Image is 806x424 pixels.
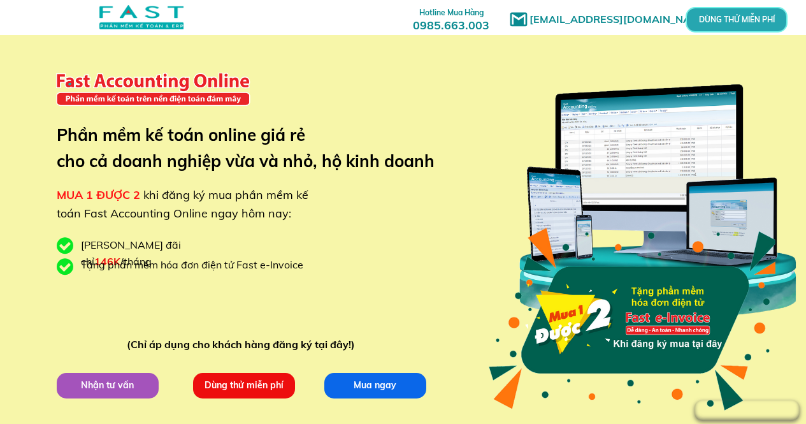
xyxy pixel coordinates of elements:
[529,11,717,28] h1: [EMAIL_ADDRESS][DOMAIN_NAME]
[81,257,313,274] div: Tặng phần mềm hóa đơn điện tử Fast e-Invoice
[57,187,308,221] span: khi đăng ký mua phần mềm kế toán Fast Accounting Online ngay hôm nay:
[127,337,361,353] div: (Chỉ áp dụng cho khách hàng đăng ký tại đây!)
[419,8,484,17] span: Hotline Mua Hàng
[94,255,120,268] span: 146K
[57,122,454,175] h3: Phần mềm kế toán online giá rẻ cho cả doanh nghiệp vừa và nhỏ, hộ kinh doanh
[324,372,426,398] p: Mua ngay
[81,237,247,270] div: [PERSON_NAME] đãi chỉ /tháng
[399,4,503,32] h3: 0985.663.003
[721,16,752,23] p: DÙNG THỬ MIỄN PHÍ
[57,187,140,202] span: MUA 1 ĐƯỢC 2
[56,372,158,398] p: Nhận tư vấn
[192,372,294,398] p: Dùng thử miễn phí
